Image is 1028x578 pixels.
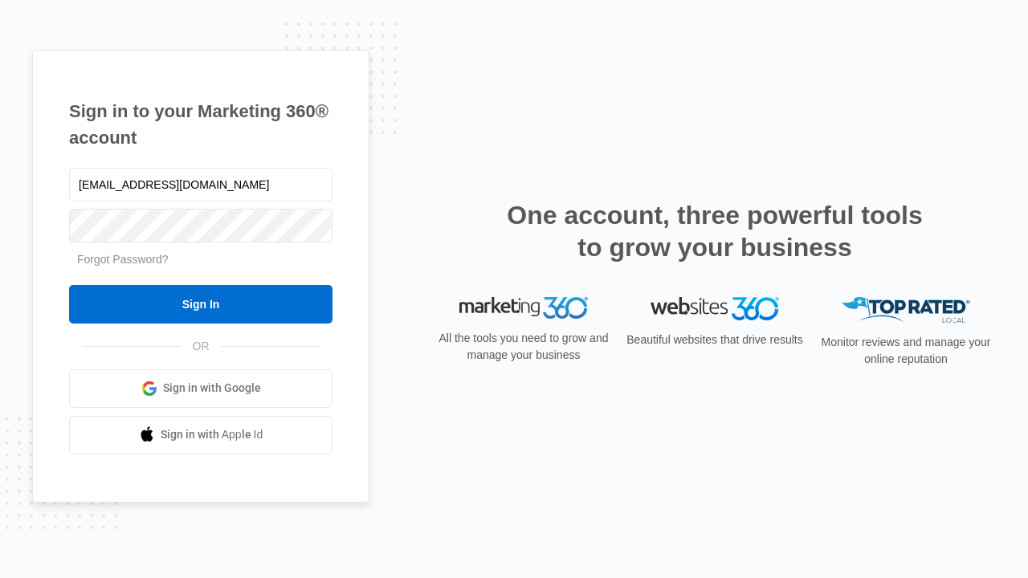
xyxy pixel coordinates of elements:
[182,338,221,355] span: OR
[77,253,169,266] a: Forgot Password?
[69,416,332,454] a: Sign in with Apple Id
[69,98,332,151] h1: Sign in to your Marketing 360® account
[502,199,928,263] h2: One account, three powerful tools to grow your business
[816,334,996,368] p: Monitor reviews and manage your online reputation
[163,380,261,397] span: Sign in with Google
[69,168,332,201] input: Email
[434,330,614,364] p: All the tools you need to grow and manage your business
[161,426,263,443] span: Sign in with Apple Id
[651,297,779,320] img: Websites 360
[69,369,332,408] a: Sign in with Google
[69,285,332,324] input: Sign In
[842,297,970,324] img: Top Rated Local
[625,332,805,348] p: Beautiful websites that drive results
[459,297,588,320] img: Marketing 360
